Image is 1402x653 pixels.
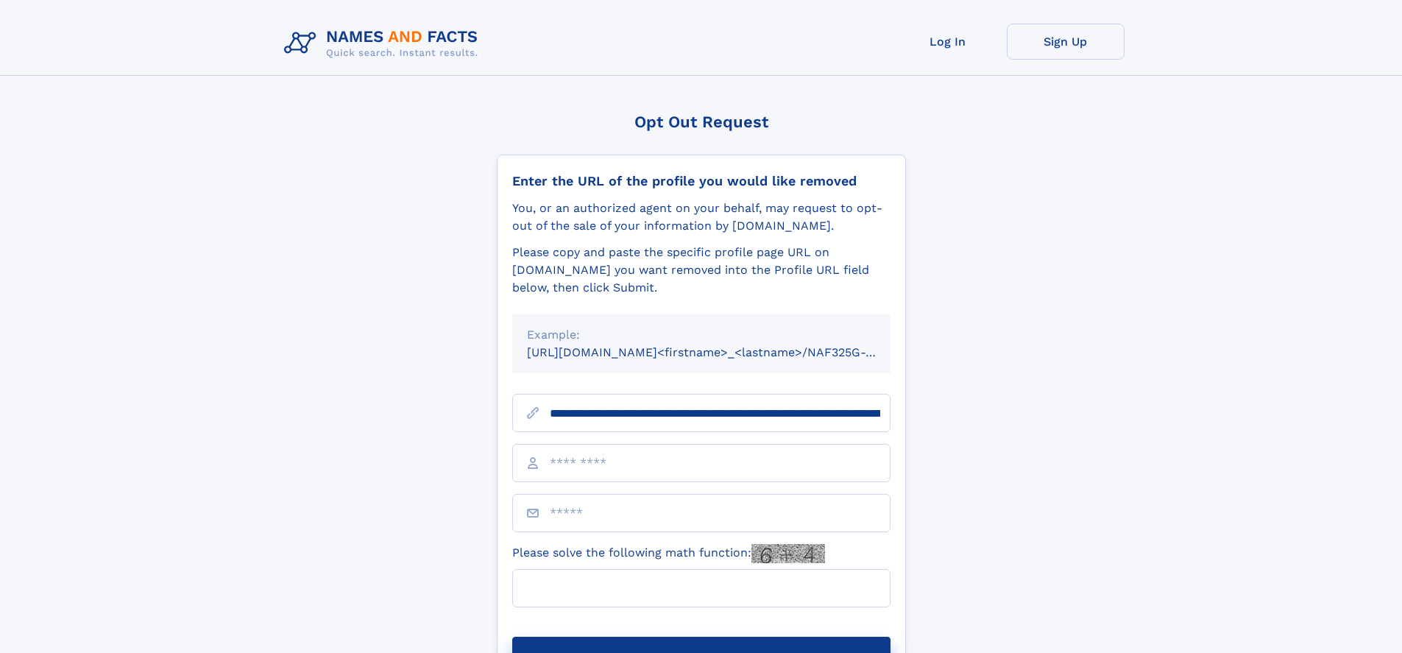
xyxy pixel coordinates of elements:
[512,200,891,235] div: You, or an authorized agent on your behalf, may request to opt-out of the sale of your informatio...
[527,345,918,359] small: [URL][DOMAIN_NAME]<firstname>_<lastname>/NAF325G-xxxxxxxx
[497,113,906,131] div: Opt Out Request
[889,24,1007,60] a: Log In
[512,173,891,189] div: Enter the URL of the profile you would like removed
[512,544,825,563] label: Please solve the following math function:
[1007,24,1125,60] a: Sign Up
[512,244,891,297] div: Please copy and paste the specific profile page URL on [DOMAIN_NAME] you want removed into the Pr...
[527,326,876,344] div: Example:
[278,24,490,63] img: Logo Names and Facts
